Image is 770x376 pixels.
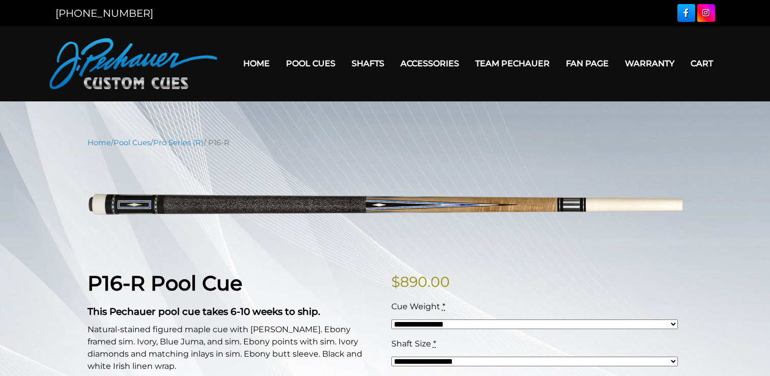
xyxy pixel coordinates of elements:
[391,273,400,290] span: $
[344,50,392,76] a: Shafts
[88,324,379,372] p: Natural-stained figured maple cue with [PERSON_NAME]. Ebony framed sim. Ivory, Blue Juma, and sim...
[88,306,320,317] strong: This Pechauer pool cue takes 6-10 weeks to ship.
[55,7,153,19] a: [PHONE_NUMBER]
[391,302,440,311] span: Cue Weight
[153,138,204,147] a: Pro Series (R)
[467,50,558,76] a: Team Pechauer
[391,339,431,348] span: Shaft Size
[49,38,217,89] img: Pechauer Custom Cues
[617,50,682,76] a: Warranty
[682,50,721,76] a: Cart
[235,50,278,76] a: Home
[88,137,683,148] nav: Breadcrumb
[391,273,450,290] bdi: 890.00
[558,50,617,76] a: Fan Page
[113,138,151,147] a: Pool Cues
[433,339,436,348] abbr: required
[442,302,445,311] abbr: required
[88,271,242,296] strong: P16-R Pool Cue
[278,50,344,76] a: Pool Cues
[392,50,467,76] a: Accessories
[88,156,683,255] img: P16-N.png
[88,138,111,147] a: Home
